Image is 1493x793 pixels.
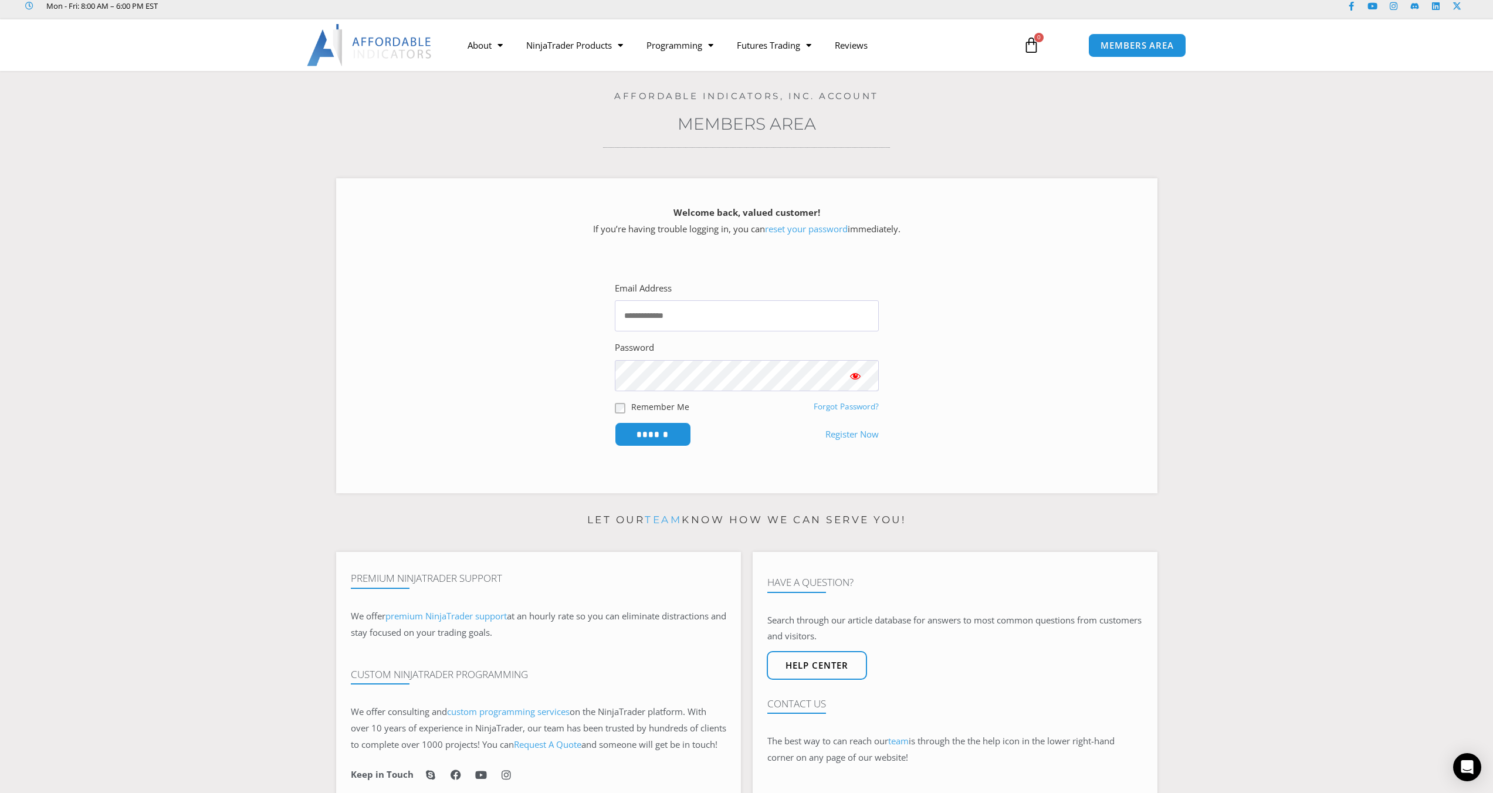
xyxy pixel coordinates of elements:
[888,735,909,747] a: team
[765,223,848,235] a: reset your password
[725,32,823,59] a: Futures Trading
[351,669,726,680] h4: Custom NinjaTrader Programming
[786,661,848,670] span: Help center
[767,577,1143,588] h4: Have A Question?
[814,401,879,412] a: Forgot Password?
[615,340,654,356] label: Password
[767,651,867,680] a: Help center
[351,610,385,622] span: We offer
[1006,28,1057,62] a: 0
[645,514,682,526] a: team
[307,24,433,66] img: LogoAI | Affordable Indicators – NinjaTrader
[1088,33,1186,57] a: MEMBERS AREA
[1453,753,1481,781] div: Open Intercom Messenger
[514,32,635,59] a: NinjaTrader Products
[767,698,1143,710] h4: Contact Us
[357,205,1137,238] p: If you’re having trouble logging in, you can immediately.
[514,738,581,750] a: Request A Quote
[631,401,689,413] label: Remember Me
[823,32,879,59] a: Reviews
[678,114,816,134] a: Members Area
[447,706,570,717] a: custom programming services
[832,360,879,391] button: Show password
[614,90,879,101] a: Affordable Indicators, Inc. Account
[615,280,672,297] label: Email Address
[351,706,570,717] span: We offer consulting and
[336,511,1157,530] p: Let our know how we can serve you!
[635,32,725,59] a: Programming
[456,32,514,59] a: About
[351,572,726,584] h4: Premium NinjaTrader Support
[351,610,726,638] span: at an hourly rate so you can eliminate distractions and stay focused on your trading goals.
[825,426,879,443] a: Register Now
[1034,33,1044,42] span: 0
[673,206,820,218] strong: Welcome back, valued customer!
[1101,41,1174,50] span: MEMBERS AREA
[767,612,1143,645] p: Search through our article database for answers to most common questions from customers and visit...
[385,610,507,622] a: premium NinjaTrader support
[767,733,1143,766] p: The best way to can reach our is through the the help icon in the lower right-hand corner on any ...
[351,706,726,750] span: on the NinjaTrader platform. With over 10 years of experience in NinjaTrader, our team has been t...
[456,32,1010,59] nav: Menu
[351,769,414,780] h6: Keep in Touch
